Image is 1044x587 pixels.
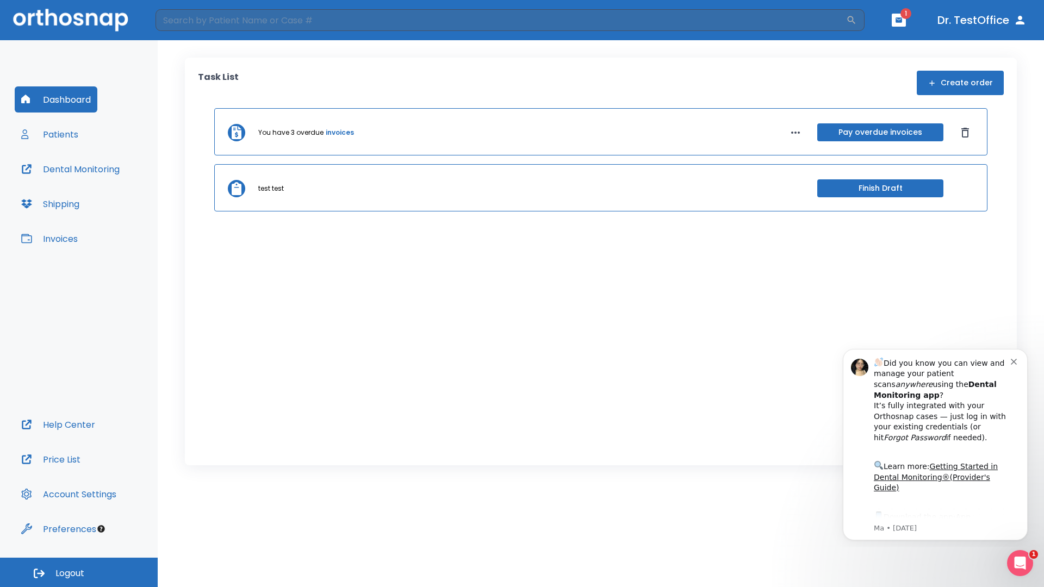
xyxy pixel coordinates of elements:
[15,516,103,542] button: Preferences
[1029,550,1038,559] span: 1
[47,173,144,193] a: App Store
[956,124,974,141] button: Dismiss
[15,86,97,113] button: Dashboard
[156,9,846,31] input: Search by Patient Name or Case #
[198,71,239,95] p: Task List
[1007,550,1033,576] iframe: Intercom live chat
[15,156,126,182] button: Dental Monitoring
[15,121,85,147] button: Patients
[917,71,1004,95] button: Create order
[15,446,87,472] button: Price List
[15,191,86,217] button: Shipping
[933,10,1031,30] button: Dr. TestOffice
[817,123,943,141] button: Pay overdue invoices
[826,339,1044,547] iframe: Intercom notifications message
[258,184,284,193] p: test test
[15,226,84,252] button: Invoices
[326,128,354,138] a: invoices
[55,567,84,579] span: Logout
[900,8,911,19] span: 1
[817,179,943,197] button: Finish Draft
[13,9,128,31] img: Orthosnap
[258,128,324,138] p: You have 3 overdue
[184,17,193,26] button: Dismiss notification
[47,184,184,194] p: Message from Ma, sent 5w ago
[15,411,102,438] button: Help Center
[96,524,106,534] div: Tooltip anchor
[15,481,123,507] button: Account Settings
[47,171,184,226] div: Download the app: | ​ Let us know if you need help getting started!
